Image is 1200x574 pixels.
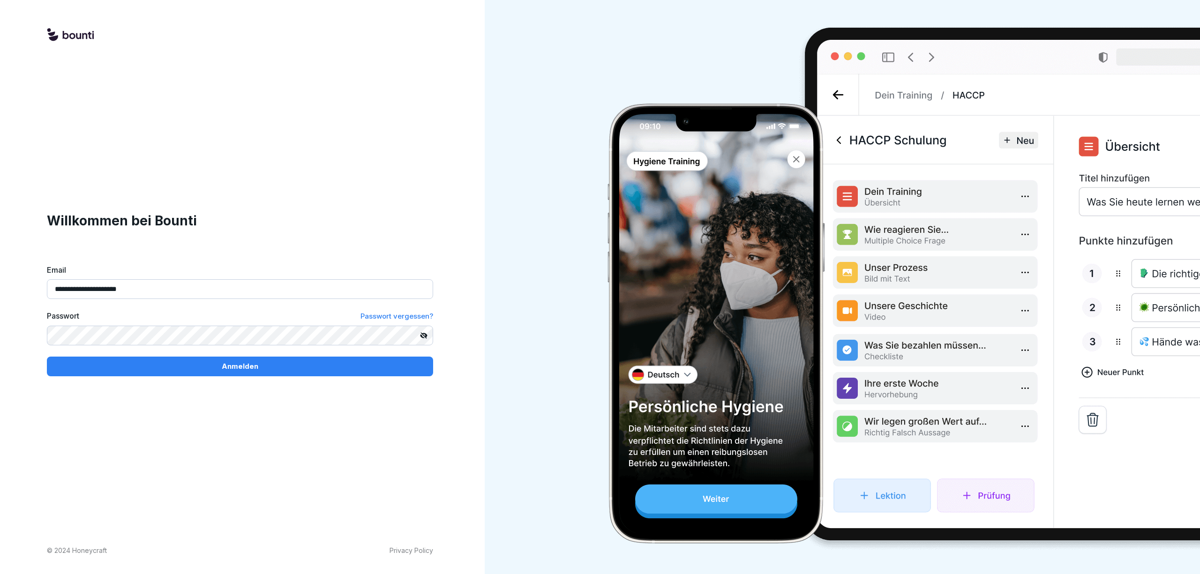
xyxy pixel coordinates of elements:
h1: Willkommen bei Bounti [47,211,433,231]
span: Passwort vergessen? [360,312,433,321]
button: Anmelden [47,357,433,376]
img: logo.svg [47,28,94,42]
label: Passwort [47,310,79,322]
p: Anmelden [222,361,258,372]
a: Passwort vergessen? [360,310,433,322]
p: © 2024 Honeycraft [47,545,107,555]
label: Email [47,264,433,276]
a: Privacy Policy [390,545,433,555]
